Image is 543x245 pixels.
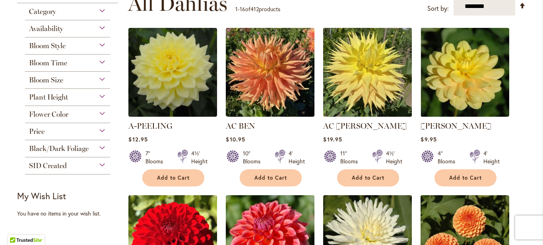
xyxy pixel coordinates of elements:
span: SID Created [29,161,67,170]
span: Plant Height [29,93,68,102]
div: 4½' Height [191,149,208,165]
div: 4' Height [289,149,305,165]
a: [PERSON_NAME] [421,121,491,131]
span: Category [29,7,56,16]
a: AC [PERSON_NAME] [323,121,407,131]
span: Add to Cart [157,174,190,181]
div: You have no items in your wish list. [17,210,123,218]
img: AC Jeri [321,26,414,119]
strong: My Wish List [17,190,66,202]
button: Add to Cart [240,169,302,186]
img: AC BEN [226,28,314,117]
div: 11" Blooms [340,149,363,165]
button: Add to Cart [142,169,204,186]
button: Add to Cart [434,169,496,186]
span: Add to Cart [449,174,482,181]
span: Bloom Style [29,41,66,50]
a: A-Peeling [128,111,217,118]
button: Add to Cart [337,169,399,186]
img: AHOY MATEY [421,28,509,117]
a: AHOY MATEY [421,111,509,118]
a: AC BEN [226,111,314,118]
span: $19.95 [323,135,342,143]
div: 4" Blooms [438,149,460,165]
span: Bloom Time [29,59,67,67]
span: $10.95 [226,135,245,143]
span: Flower Color [29,110,68,119]
div: 7" Blooms [145,149,168,165]
iframe: Launch Accessibility Center [6,217,28,239]
a: AC Jeri [323,111,412,118]
span: $12.95 [128,135,147,143]
span: Add to Cart [254,174,287,181]
span: Availability [29,24,63,33]
a: AC BEN [226,121,255,131]
span: Add to Cart [352,174,384,181]
div: 10" Blooms [243,149,265,165]
span: $9.95 [421,135,436,143]
span: 16 [240,5,245,13]
span: Price [29,127,45,136]
div: 4' Height [483,149,500,165]
span: 1 [235,5,238,13]
div: 4½' Height [386,149,402,165]
label: Sort by: [427,1,449,16]
span: Bloom Size [29,76,63,84]
p: - of products [235,3,280,16]
span: 412 [250,5,259,13]
img: A-Peeling [128,28,217,117]
span: Black/Dark Foliage [29,144,89,153]
a: A-PEELING [128,121,173,131]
